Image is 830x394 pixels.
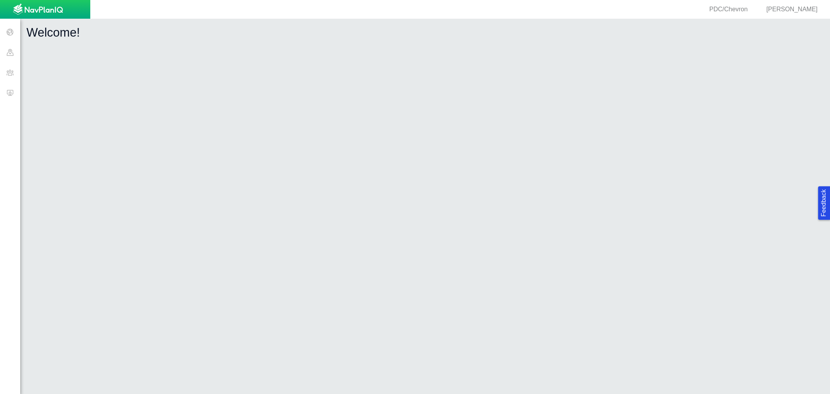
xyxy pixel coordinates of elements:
h1: Welcome! [26,25,824,40]
span: PDC/Chevron [709,6,748,12]
button: Feedback [818,186,830,220]
span: [PERSON_NAME] [766,6,818,12]
div: [PERSON_NAME] [757,5,821,14]
img: UrbanGroupSolutionsTheme$USG_Images$logo.png [13,4,63,16]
